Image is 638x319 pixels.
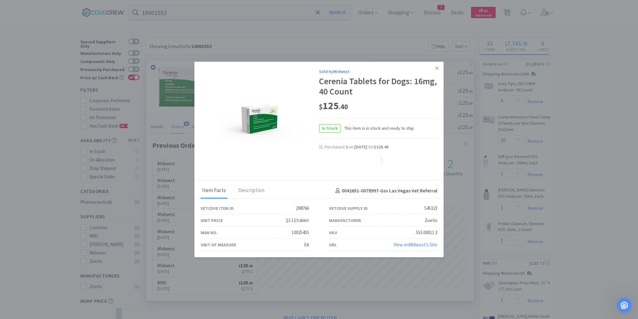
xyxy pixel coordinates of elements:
div: sender by replying to this message and delete this e-mail immediately. [27,109,115,121]
div: Zoetis [425,217,437,224]
div: proprietary information, and may be used only by the person or entity [27,32,115,44]
div: Manufacturer [329,217,361,224]
div: SKU [329,229,337,236]
button: Home [98,2,109,14]
span: This item is in stock and ready to ship [340,125,414,132]
div: Man No. [201,229,217,236]
h1: Operator [30,3,52,8]
div: to which it is addressed. If the reader of this e-mail is not the intended [27,47,115,60]
div: Sold by Midwest [319,68,437,75]
span: 2 [345,144,348,150]
img: Profile image for Operator [18,3,28,13]
a: View onMidwest's Site [393,242,437,248]
button: go back [4,2,16,14]
div: that any dissemination, distribution or copying of this e-mail is [27,78,115,90]
div: 298766 [296,205,309,212]
div: Vetcove Item ID [201,205,234,212]
div: Unit Price [201,217,223,224]
button: Start recording [40,204,45,209]
span: $ [319,102,323,111]
div: URL [329,241,337,248]
div: 10025455 [292,229,309,236]
div: EA [304,241,309,249]
button: Emoji picker [20,204,25,209]
div: Unit of Measure [201,241,236,248]
div: Close [109,2,121,14]
div: Cerenia Tablets for Dogs: 16mg, 40 Count [319,76,437,97]
p: The team can also help [30,8,78,14]
div: Item Facts [201,183,227,199]
div: 545323 [424,205,437,212]
div: Vetcove Supply ID [329,205,368,212]
button: Upload attachment [10,204,15,209]
div: $3.13/tablet [286,217,309,224]
div: Description [237,183,266,199]
div: recipient or his or her authorized agent, the reader is hereby notified [27,63,115,75]
div: This email, including attachments, may include confidential and/or [27,17,115,29]
span: 125 [319,99,348,112]
span: In Stock [319,124,340,132]
h4: 0042651-0078997 - Gsv Las Vegas Vet Referral [333,187,437,195]
div: Georgia says… [5,164,120,216]
img: 67f8f1efb36d43d4854ae87a9c73fed6_545323.jpeg [219,79,300,160]
div: Purchased on for [325,144,437,150]
button: Send a message… [107,202,117,212]
div: You're welcome! I hope you have a great day!Best,[US_STATE] [5,164,102,202]
button: Gif picker [30,204,35,209]
span: $125.40 [374,144,388,150]
textarea: Message… [5,191,119,202]
span: [DATE] [354,144,367,150]
div: 553.00011.3 [416,229,437,236]
div: You're welcome! I hope you have a great day! Best, [US_STATE] [10,168,97,198]
span: . 40 [339,102,348,111]
iframe: Intercom live chat [617,298,632,313]
div: prohibited. If you have received this e-mail in error, please notify the [27,94,115,106]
